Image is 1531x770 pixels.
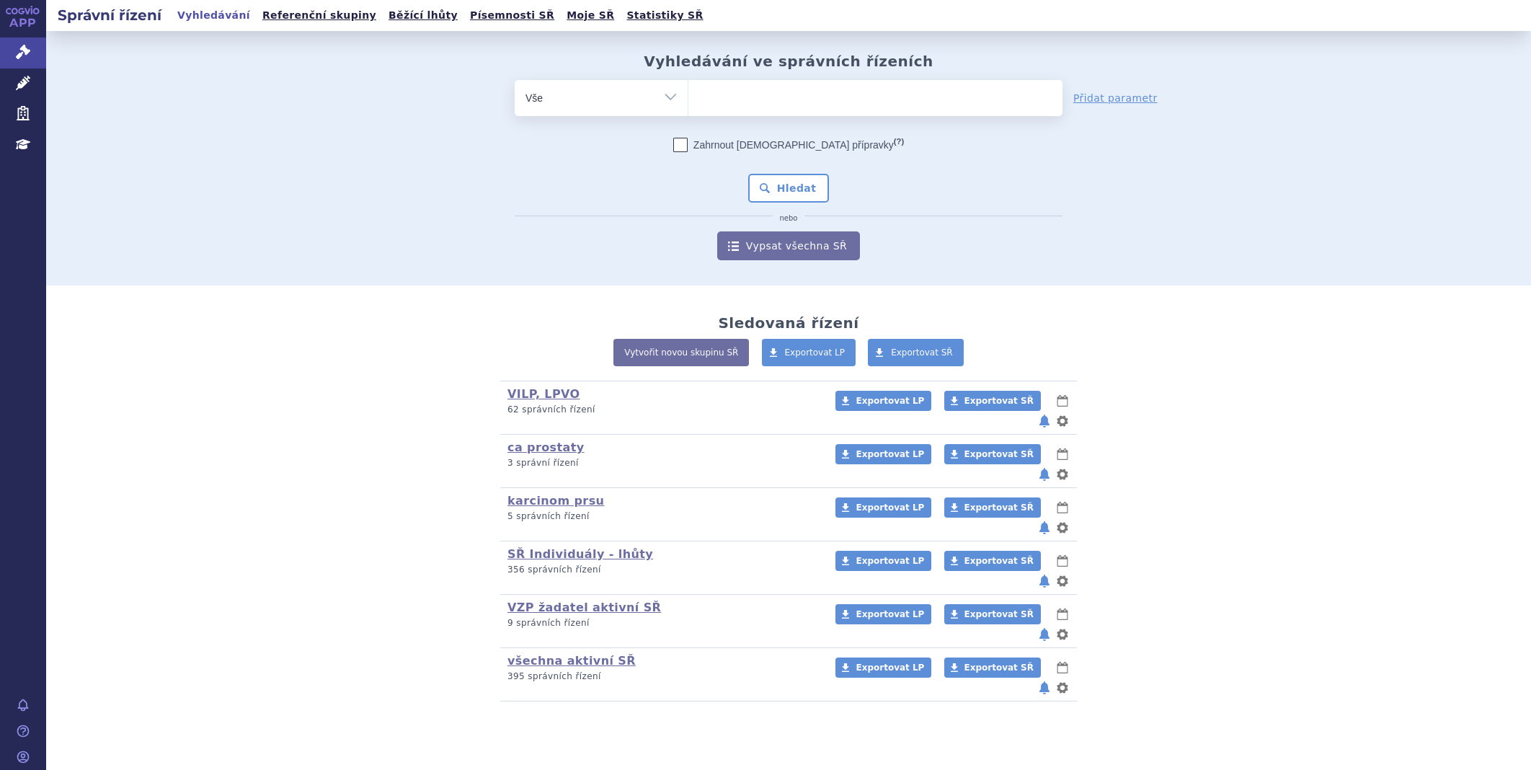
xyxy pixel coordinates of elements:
[835,551,931,571] a: Exportovat LP
[856,609,924,619] span: Exportovat LP
[856,503,924,513] span: Exportovat LP
[258,6,381,25] a: Referenční skupiny
[944,444,1041,464] a: Exportovat SŘ
[1037,412,1052,430] button: notifikace
[835,444,931,464] a: Exportovat LP
[964,663,1034,673] span: Exportovat SŘ
[507,457,817,469] p: 3 správní řízení
[1055,572,1070,590] button: nastavení
[891,348,953,358] span: Exportovat SŘ
[507,404,817,416] p: 62 správních řízení
[507,510,817,523] p: 5 správních řízení
[562,6,618,25] a: Moje SŘ
[944,391,1041,411] a: Exportovat SŘ
[644,53,933,70] h2: Vyhledávání ve správních řízeních
[944,604,1041,624] a: Exportovat SŘ
[1037,466,1052,483] button: notifikace
[1055,552,1070,570] button: lhůty
[964,556,1034,566] span: Exportovat SŘ
[944,497,1041,518] a: Exportovat SŘ
[1037,679,1052,696] button: notifikace
[673,138,904,152] label: Zahrnout [DEMOGRAPHIC_DATA] přípravky
[1055,626,1070,643] button: nastavení
[1055,519,1070,536] button: nastavení
[1037,519,1052,536] button: notifikace
[1055,606,1070,623] button: lhůty
[944,658,1041,678] a: Exportovat SŘ
[507,671,817,683] p: 395 správních řízení
[762,339,856,366] a: Exportovat LP
[622,6,707,25] a: Statistiky SŘ
[773,214,805,223] i: nebo
[835,497,931,518] a: Exportovat LP
[46,5,173,25] h2: Správní řízení
[507,387,580,401] a: VILP, LPVO
[835,658,931,678] a: Exportovat LP
[507,617,817,629] p: 9 správních řízení
[1055,392,1070,410] button: lhůty
[507,654,636,668] a: všechna aktivní SŘ
[1055,499,1070,516] button: lhůty
[944,551,1041,571] a: Exportovat SŘ
[835,604,931,624] a: Exportovat LP
[507,601,661,614] a: VZP žadatel aktivní SŘ
[1037,626,1052,643] button: notifikace
[894,137,904,146] abbr: (?)
[835,391,931,411] a: Exportovat LP
[507,494,604,508] a: karcinom prsu
[856,449,924,459] span: Exportovat LP
[1037,572,1052,590] button: notifikace
[1073,91,1158,105] a: Přidat parametr
[1055,679,1070,696] button: nastavení
[856,663,924,673] span: Exportovat LP
[507,441,585,454] a: ca prostaty
[384,6,462,25] a: Běžící lhůty
[1055,412,1070,430] button: nastavení
[1055,659,1070,676] button: lhůty
[507,547,653,561] a: SŘ Individuály - lhůty
[856,396,924,406] span: Exportovat LP
[1055,446,1070,463] button: lhůty
[856,556,924,566] span: Exportovat LP
[717,231,860,260] a: Vypsat všechna SŘ
[964,503,1034,513] span: Exportovat SŘ
[507,564,817,576] p: 356 správních řízení
[964,396,1034,406] span: Exportovat SŘ
[173,6,254,25] a: Vyhledávání
[613,339,749,366] a: Vytvořit novou skupinu SŘ
[718,314,858,332] h2: Sledovaná řízení
[964,609,1034,619] span: Exportovat SŘ
[466,6,559,25] a: Písemnosti SŘ
[964,449,1034,459] span: Exportovat SŘ
[868,339,964,366] a: Exportovat SŘ
[748,174,830,203] button: Hledat
[785,348,846,358] span: Exportovat LP
[1055,466,1070,483] button: nastavení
